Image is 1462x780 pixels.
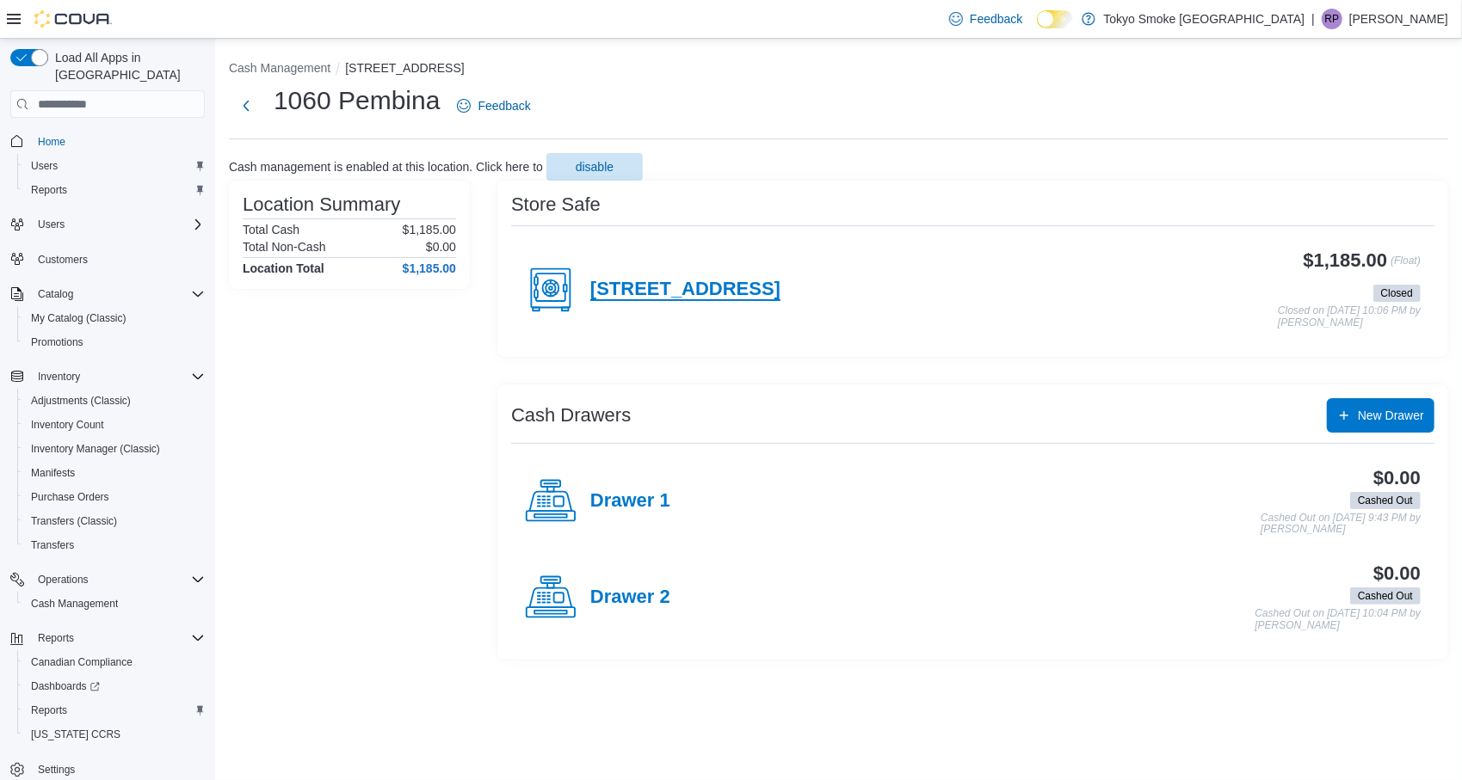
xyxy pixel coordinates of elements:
span: Promotions [31,335,83,349]
span: Users [38,218,65,231]
button: Manifests [17,461,212,485]
button: Cash Management [229,61,330,75]
p: Cashed Out on [DATE] 10:04 PM by [PERSON_NAME] [1255,608,1421,631]
span: Feedback [478,97,530,114]
button: Transfers (Classic) [17,509,212,533]
h3: Store Safe [511,194,601,215]
a: Customers [31,249,95,270]
h1: 1060 Pembina [274,83,440,118]
span: Reports [31,703,67,717]
span: My Catalog (Classic) [24,308,205,329]
button: Operations [31,569,96,590]
h4: $1,185.00 [403,261,456,275]
span: Manifests [24,463,205,483]
button: Reports [31,628,81,648]
button: Customers [3,247,212,272]
p: $0.00 [426,240,456,254]
span: My Catalog (Classic) [31,311,126,325]
span: Transfers [24,535,205,556]
button: Inventory Manager (Classic) [17,437,212,461]
span: Home [31,130,205,151]
a: Settings [31,759,82,780]
span: Cashed Out [1350,492,1421,509]
span: Settings [31,759,205,780]
a: Transfers [24,535,81,556]
button: Users [3,212,212,236]
a: Dashboards [24,676,107,697]
span: Cashed Out [1358,493,1413,508]
span: Inventory [38,370,80,384]
span: Promotions [24,332,205,353]
span: Customers [38,253,88,267]
span: Operations [38,573,89,587]
p: Cash management is enabled at this location. Click here to [229,160,543,174]
button: Cash Management [17,592,212,616]
a: Promotions [24,332,90,353]
span: Users [31,159,58,173]
span: Customers [31,249,205,270]
span: Purchase Orders [24,487,205,507]
a: Users [24,156,65,176]
div: Ruchit Patel [1322,9,1342,29]
h6: Total Non-Cash [243,240,326,254]
span: Operations [31,569,205,590]
button: Inventory [31,366,87,387]
button: Inventory [3,365,212,389]
a: Transfers (Classic) [24,511,124,531]
span: Load All Apps in [GEOGRAPHIC_DATA] [48,49,205,83]
button: Home [3,128,212,153]
button: Next [229,89,263,123]
button: Reports [17,698,212,722]
span: Cashed Out [1358,588,1413,604]
a: Adjustments (Classic) [24,390,138,411]
span: Reports [31,628,205,648]
span: Canadian Compliance [24,652,205,673]
a: Purchase Orders [24,487,116,507]
a: Canadian Compliance [24,652,139,673]
span: Adjustments (Classic) [24,390,205,411]
a: Cash Management [24,593,125,614]
button: Reports [17,178,212,202]
span: Reports [24,180,205,200]
span: [US_STATE] CCRS [31,728,120,741]
p: Cashed Out on [DATE] 9:43 PM by [PERSON_NAME] [1261,513,1421,536]
span: Reports [24,700,205,721]
p: $1,185.00 [403,223,456,236]
a: Reports [24,180,74,200]
p: Tokyo Smoke [GEOGRAPHIC_DATA] [1104,9,1305,29]
a: My Catalog (Classic) [24,308,133,329]
button: Catalog [31,284,80,304]
button: Users [17,154,212,178]
span: Inventory Manager (Classic) [31,442,160,456]
p: | [1311,9,1315,29]
p: Closed on [DATE] 10:06 PM by [PERSON_NAME] [1278,305,1421,329]
a: Inventory Count [24,415,111,435]
span: Settings [38,763,75,777]
span: Inventory Manager (Classic) [24,439,205,459]
span: New Drawer [1358,407,1424,424]
a: Reports [24,700,74,721]
span: Reports [38,631,74,645]
span: Inventory Count [24,415,205,435]
a: Feedback [942,2,1029,36]
h3: $0.00 [1373,563,1421,584]
span: Adjustments (Classic) [31,394,131,408]
button: Inventory Count [17,413,212,437]
span: Cash Management [31,597,118,611]
span: Inventory [31,366,205,387]
a: Dashboards [17,674,212,698]
input: Dark Mode [1037,10,1073,28]
span: Catalog [38,287,73,301]
button: [STREET_ADDRESS] [345,61,464,75]
button: Users [31,214,71,235]
h4: [STREET_ADDRESS] [590,279,780,301]
button: Adjustments (Classic) [17,389,212,413]
a: Manifests [24,463,82,483]
span: Inventory Count [31,418,104,432]
span: Users [31,214,205,235]
a: [US_STATE] CCRS [24,724,127,745]
span: Cashed Out [1350,587,1421,605]
span: RP [1325,9,1340,29]
span: Transfers [31,538,74,552]
img: Cova [34,10,112,28]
